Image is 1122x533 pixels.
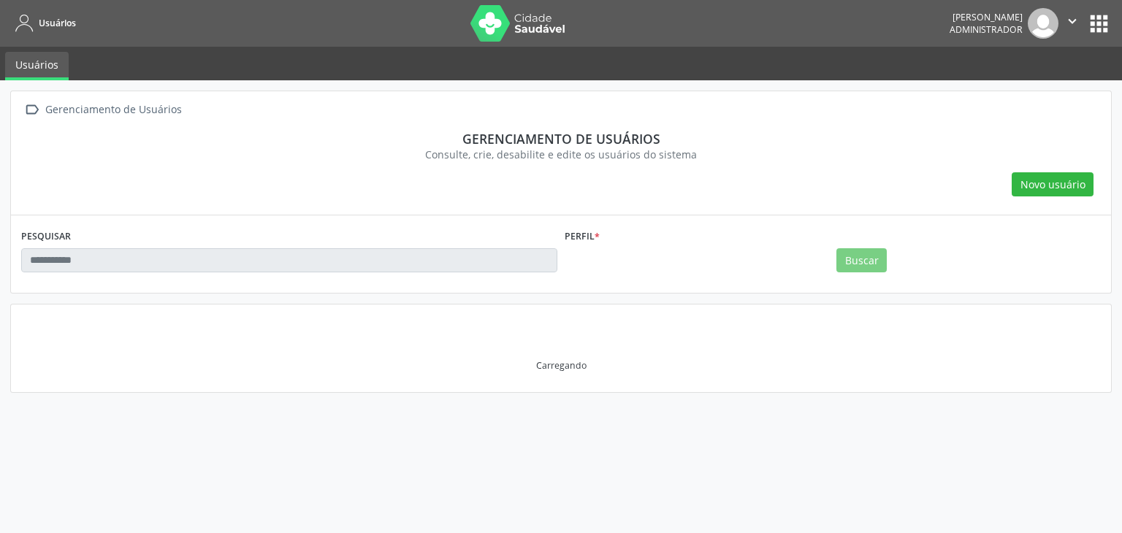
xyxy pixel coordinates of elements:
span: Novo usuário [1020,177,1085,192]
a:  Gerenciamento de Usuários [21,99,184,120]
div: Carregando [536,359,587,372]
button: Buscar [836,248,887,273]
div: Consulte, crie, desabilite e edite os usuários do sistema [31,147,1091,162]
span: Usuários [39,17,76,29]
a: Usuários [10,11,76,35]
button: Novo usuário [1012,172,1094,197]
div: Gerenciamento de Usuários [42,99,184,120]
span: Administrador [950,23,1023,36]
div: Gerenciamento de usuários [31,131,1091,147]
i:  [21,99,42,120]
div: [PERSON_NAME] [950,11,1023,23]
button: apps [1086,11,1112,37]
label: PESQUISAR [21,226,71,248]
button:  [1058,8,1086,39]
label: Perfil [565,226,600,248]
img: img [1028,8,1058,39]
i:  [1064,13,1080,29]
a: Usuários [5,52,69,80]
